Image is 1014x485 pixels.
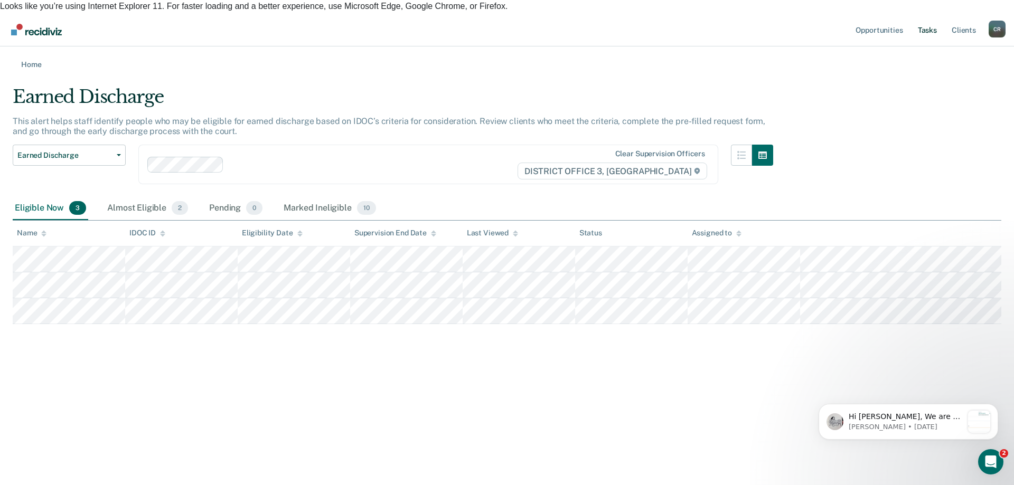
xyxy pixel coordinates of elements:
[281,197,378,220] div: Marked Ineligible10
[207,197,265,220] div: Pending0
[17,229,46,237] div: Name
[354,229,436,237] div: Supervision End Date
[13,116,765,136] p: This alert helps staff identify people who may be eligible for earned discharge based on IDOC’s c...
[69,201,86,215] span: 3
[579,229,602,237] div: Status
[172,201,188,215] span: 2
[853,13,905,46] a: Opportunities
[13,59,1001,69] a: Home
[950,13,978,46] a: Clients
[357,201,376,215] span: 10
[17,151,112,160] span: Earned Discharge
[615,149,705,158] div: Clear supervision officers
[13,197,88,220] div: Eligible Now3
[13,86,773,116] div: Earned Discharge
[989,21,1006,37] button: Profile dropdown button
[692,229,741,237] div: Assigned to
[129,229,165,237] div: IDOC ID
[246,201,262,215] span: 0
[13,145,126,166] button: Earned Discharge
[1007,12,1014,26] span: ×
[978,449,1003,474] iframe: Intercom live chat
[11,24,62,35] img: Recidiviz
[467,229,518,237] div: Last Viewed
[916,13,939,46] a: Tasks
[989,21,1006,37] div: C R
[105,197,190,220] div: Almost Eligible2
[242,229,303,237] div: Eligibility Date
[1000,449,1008,458] span: 2
[803,383,1014,457] iframe: Intercom notifications message
[518,163,707,179] span: DISTRICT OFFICE 3, [GEOGRAPHIC_DATA]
